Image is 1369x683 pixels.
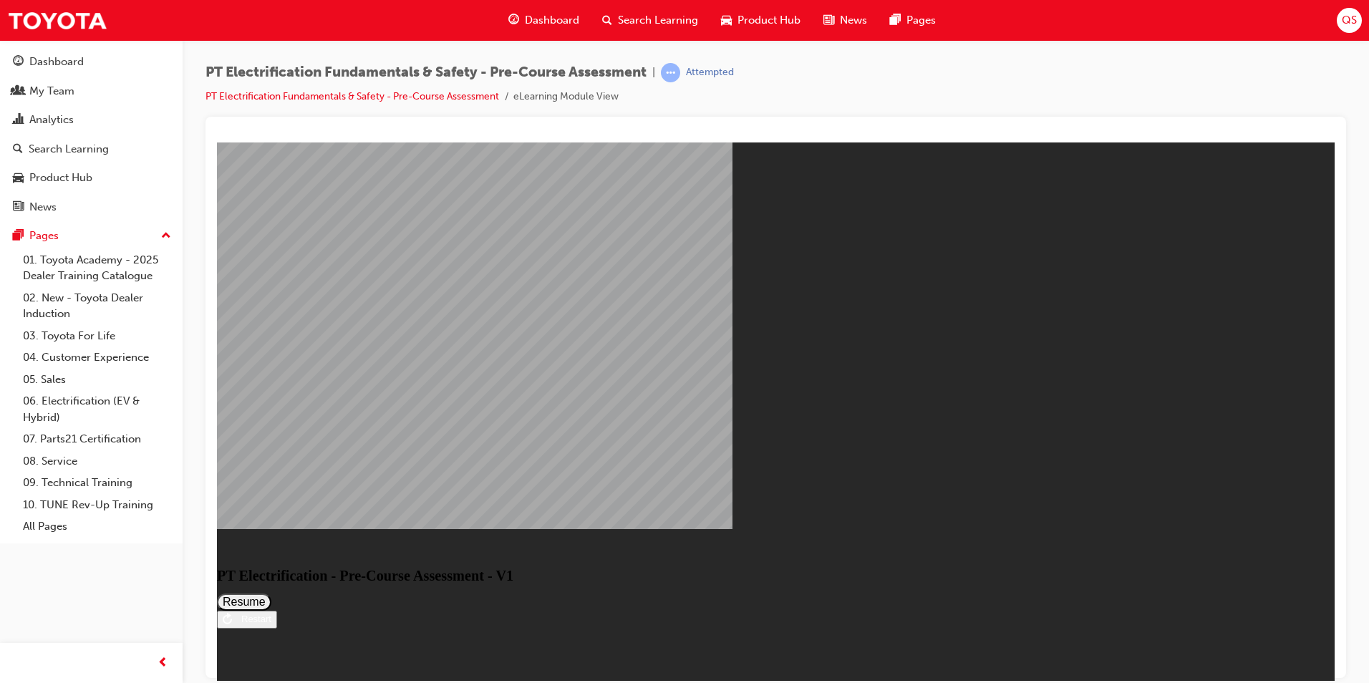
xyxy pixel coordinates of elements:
a: Search Learning [6,136,177,163]
a: News [6,194,177,221]
span: guage-icon [13,56,24,69]
span: people-icon [13,85,24,98]
a: 08. Service [17,450,177,473]
a: My Team [6,78,177,105]
div: Analytics [29,112,74,128]
span: prev-icon [158,654,168,672]
li: eLearning Module View [513,89,619,105]
span: search-icon [602,11,612,29]
a: 09. Technical Training [17,472,177,494]
span: Product Hub [737,12,800,29]
span: news-icon [13,201,24,214]
div: Dashboard [29,54,84,70]
span: chart-icon [13,114,24,127]
button: Pages [6,223,177,249]
div: Pages [29,228,59,244]
span: News [840,12,867,29]
span: PT Electrification Fundamentals & Safety - Pre-Course Assessment [205,64,647,81]
span: Search Learning [618,12,698,29]
span: news-icon [823,11,834,29]
span: car-icon [13,172,24,185]
button: DashboardMy TeamAnalyticsSearch LearningProduct HubNews [6,46,177,223]
a: search-iconSearch Learning [591,6,710,35]
span: Dashboard [525,12,579,29]
div: Search Learning [29,141,109,158]
a: Analytics [6,107,177,133]
span: car-icon [721,11,732,29]
div: Product Hub [29,170,92,186]
span: pages-icon [890,11,901,29]
a: Dashboard [6,49,177,75]
img: Trak [7,4,107,37]
a: car-iconProduct Hub [710,6,812,35]
div: News [29,199,57,215]
span: search-icon [13,143,23,156]
a: 04. Customer Experience [17,347,177,369]
a: 02. New - Toyota Dealer Induction [17,287,177,325]
span: QS [1342,12,1357,29]
div: Attempted [686,66,734,79]
a: PT Electrification Fundamentals & Safety - Pre-Course Assessment [205,90,499,102]
a: pages-iconPages [879,6,947,35]
span: Pages [906,12,936,29]
a: 10. TUNE Rev-Up Training [17,494,177,516]
span: learningRecordVerb_ATTEMPT-icon [661,63,680,82]
a: news-iconNews [812,6,879,35]
a: 03. Toyota For Life [17,325,177,347]
a: Product Hub [6,165,177,191]
a: 06. Electrification (EV & Hybrid) [17,390,177,428]
button: QS [1337,8,1362,33]
a: All Pages [17,515,177,538]
span: pages-icon [13,230,24,243]
a: guage-iconDashboard [497,6,591,35]
span: | [652,64,655,81]
div: My Team [29,83,74,100]
a: 05. Sales [17,369,177,391]
a: 01. Toyota Academy - 2025 Dealer Training Catalogue [17,249,177,287]
span: up-icon [161,227,171,246]
span: guage-icon [508,11,519,29]
a: 07. Parts21 Certification [17,428,177,450]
